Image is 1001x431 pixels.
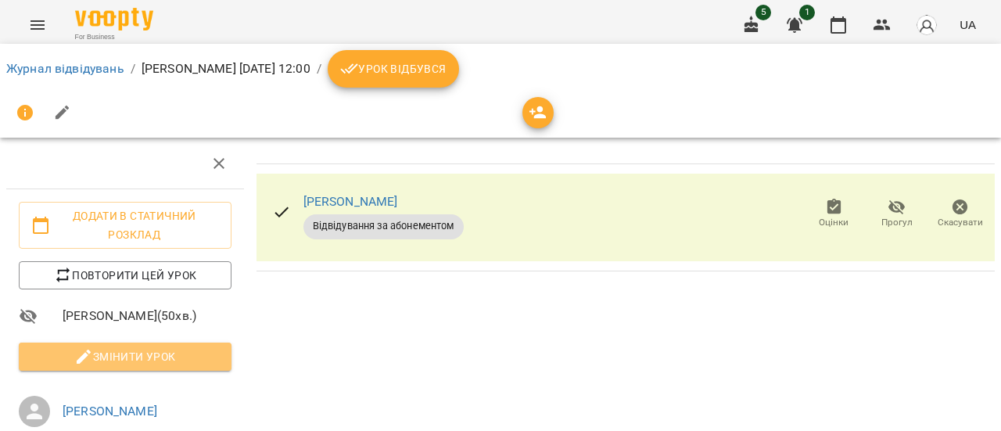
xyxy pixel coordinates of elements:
[819,216,849,229] span: Оцінки
[31,347,219,366] span: Змінити урок
[916,14,938,36] img: avatar_s.png
[63,307,231,325] span: [PERSON_NAME] ( 50 хв. )
[6,50,995,88] nav: breadcrumb
[6,61,124,76] a: Журнал відвідувань
[31,207,219,244] span: Додати в статичний розклад
[938,216,983,229] span: Скасувати
[63,404,157,418] a: [PERSON_NAME]
[881,216,913,229] span: Прогул
[303,194,398,209] a: [PERSON_NAME]
[953,10,982,39] button: UA
[75,32,153,42] span: For Business
[19,343,231,371] button: Змінити урок
[19,6,56,44] button: Menu
[928,192,992,236] button: Скасувати
[75,8,153,31] img: Voopty Logo
[31,266,219,285] span: Повторити цей урок
[142,59,310,78] p: [PERSON_NAME] [DATE] 12:00
[960,16,976,33] span: UA
[19,261,231,289] button: Повторити цей урок
[340,59,447,78] span: Урок відбувся
[328,50,459,88] button: Урок відбувся
[19,202,231,249] button: Додати в статичний розклад
[802,192,866,236] button: Оцінки
[799,5,815,20] span: 1
[755,5,771,20] span: 5
[131,59,135,78] li: /
[866,192,929,236] button: Прогул
[303,219,464,233] span: Відвідування за абонементом
[317,59,321,78] li: /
